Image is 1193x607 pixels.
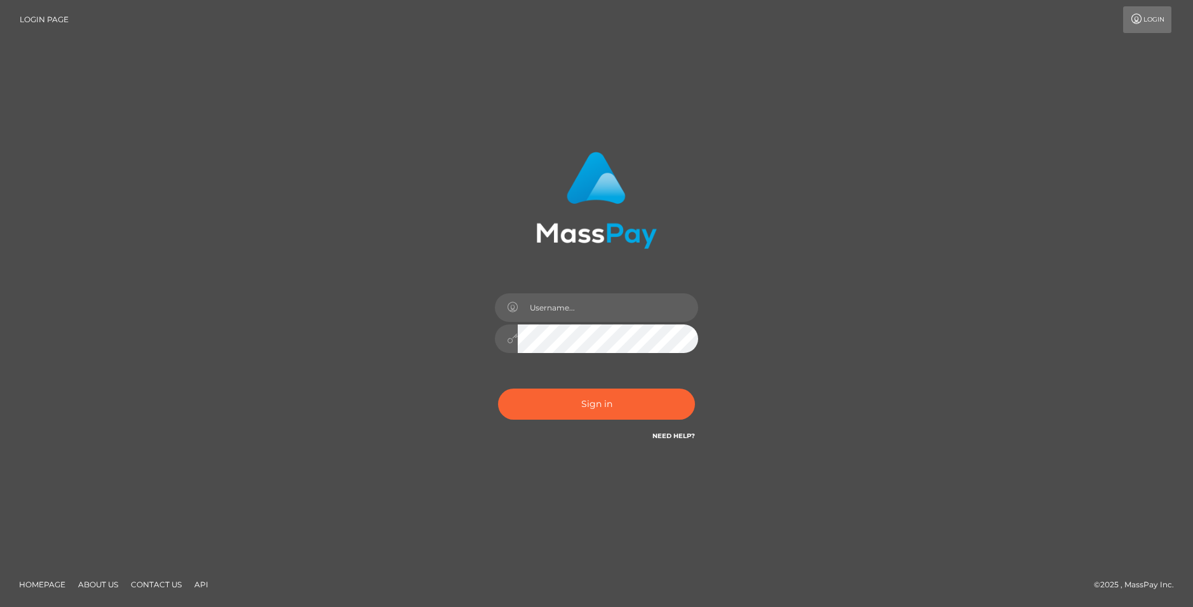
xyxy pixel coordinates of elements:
button: Sign in [498,389,695,420]
input: Username... [518,293,698,322]
a: Login Page [20,6,69,33]
img: MassPay Login [536,152,657,249]
a: Need Help? [652,432,695,440]
a: Login [1123,6,1171,33]
a: Homepage [14,575,71,594]
a: About Us [73,575,123,594]
div: © 2025 , MassPay Inc. [1094,578,1183,592]
a: API [189,575,213,594]
a: Contact Us [126,575,187,594]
